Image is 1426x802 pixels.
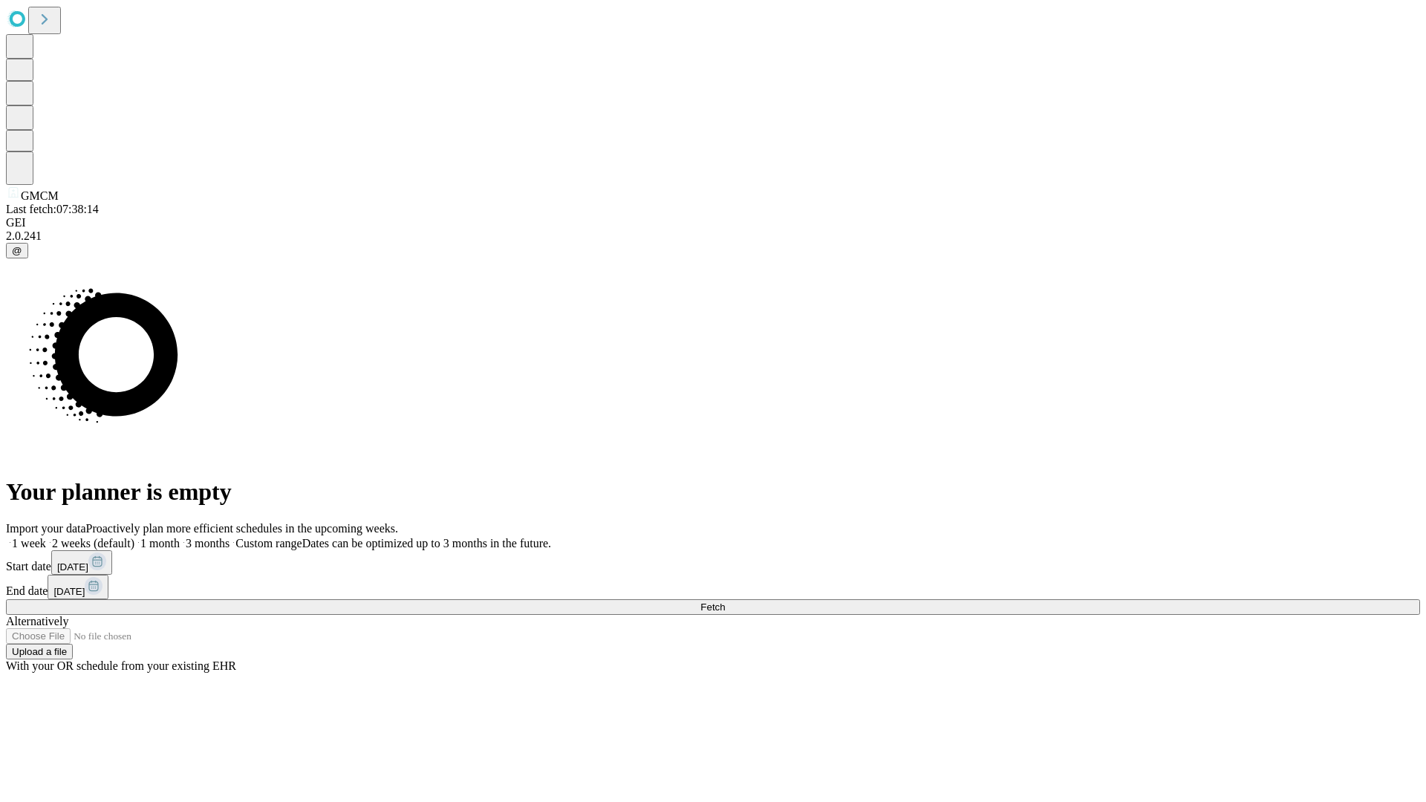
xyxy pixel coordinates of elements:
[6,229,1420,243] div: 2.0.241
[6,550,1420,575] div: Start date
[140,537,180,550] span: 1 month
[51,550,112,575] button: [DATE]
[6,243,28,258] button: @
[6,203,99,215] span: Last fetch: 07:38:14
[235,537,302,550] span: Custom range
[302,537,551,550] span: Dates can be optimized up to 3 months in the future.
[6,478,1420,506] h1: Your planner is empty
[6,522,86,535] span: Import your data
[12,245,22,256] span: @
[6,599,1420,615] button: Fetch
[6,575,1420,599] div: End date
[6,659,236,672] span: With your OR schedule from your existing EHR
[12,537,46,550] span: 1 week
[6,644,73,659] button: Upload a file
[6,615,68,627] span: Alternatively
[48,575,108,599] button: [DATE]
[86,522,398,535] span: Proactively plan more efficient schedules in the upcoming weeks.
[53,586,85,597] span: [DATE]
[700,601,725,613] span: Fetch
[6,216,1420,229] div: GEI
[186,537,229,550] span: 3 months
[52,537,134,550] span: 2 weeks (default)
[21,189,59,202] span: GMCM
[57,561,88,573] span: [DATE]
